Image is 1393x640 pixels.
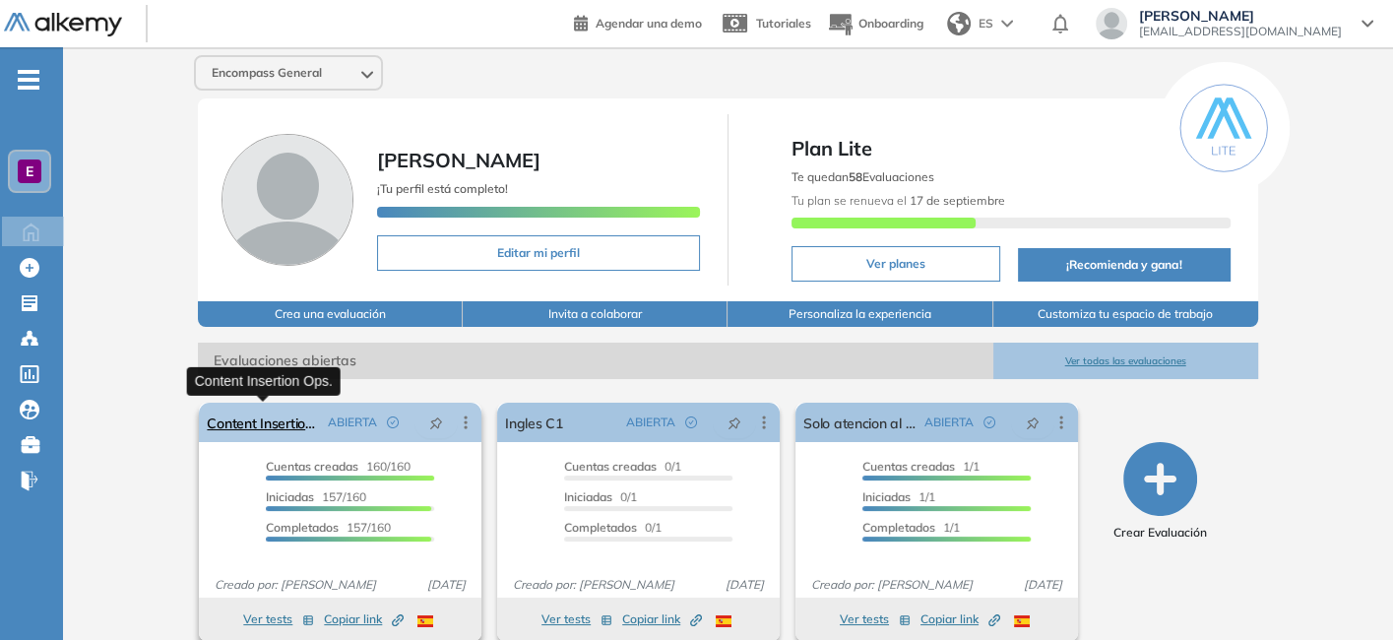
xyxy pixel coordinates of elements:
[414,407,458,438] button: pushpin
[266,489,314,504] span: Iniciadas
[791,246,1000,282] button: Ver planes
[840,608,911,631] button: Ver tests
[222,134,353,266] img: Foto de perfil
[377,148,540,172] span: [PERSON_NAME]
[924,414,974,431] span: ABIERTA
[993,343,1258,379] button: Ver todas las evaluaciones
[266,459,358,474] span: Cuentas creadas
[564,520,662,535] span: 0/1
[728,301,992,327] button: Personaliza la experiencia
[207,576,384,594] span: Creado por: [PERSON_NAME]
[920,608,1000,631] button: Copiar link
[862,459,980,474] span: 1/1
[377,181,508,196] span: ¡Tu perfil está completo!
[1016,576,1070,594] span: [DATE]
[1014,615,1030,627] img: ESP
[266,520,339,535] span: Completados
[387,416,399,428] span: check-circle
[1139,8,1342,24] span: [PERSON_NAME]
[716,615,731,627] img: ESP
[266,489,366,504] span: 157/160
[849,169,862,184] b: 58
[803,576,981,594] span: Creado por: [PERSON_NAME]
[463,301,728,327] button: Invita a colaborar
[862,459,955,474] span: Cuentas creadas
[1139,24,1342,39] span: [EMAIL_ADDRESS][DOMAIN_NAME]
[574,10,702,33] a: Agendar una demo
[1113,442,1207,542] button: Crear Evaluación
[564,520,637,535] span: Completados
[622,610,702,628] span: Copiar link
[266,520,391,535] span: 157/160
[26,163,33,179] span: E
[1001,20,1013,28] img: arrow
[564,459,657,474] span: Cuentas creadas
[791,134,1231,163] span: Plan Lite
[596,16,702,31] span: Agendar una demo
[1113,524,1207,542] span: Crear Evaluación
[626,414,675,431] span: ABIERTA
[858,16,923,31] span: Onboarding
[728,415,741,430] span: pushpin
[862,489,911,504] span: Iniciadas
[803,403,917,442] a: Solo atencion al detalle + Ingles C1
[920,610,1000,628] span: Copiar link
[324,610,404,628] span: Copiar link
[541,608,612,631] button: Ver tests
[564,459,681,474] span: 0/1
[756,16,811,31] span: Tutoriales
[198,301,463,327] button: Crea una evaluación
[713,407,756,438] button: pushpin
[993,301,1258,327] button: Customiza tu espacio de trabajo
[564,489,637,504] span: 0/1
[505,576,682,594] span: Creado por: [PERSON_NAME]
[207,403,320,442] a: Content Insertion Ops.
[419,576,474,594] span: [DATE]
[1011,407,1054,438] button: pushpin
[266,459,411,474] span: 160/160
[4,13,122,37] img: Logo
[718,576,772,594] span: [DATE]
[827,3,923,45] button: Onboarding
[18,78,39,82] i: -
[862,520,935,535] span: Completados
[377,235,700,271] button: Editar mi perfil
[907,193,1005,208] b: 17 de septiembre
[198,343,992,379] span: Evaluaciones abiertas
[862,489,935,504] span: 1/1
[212,65,322,81] span: Encompass General
[791,193,1005,208] span: Tu plan se renueva el
[622,608,702,631] button: Copiar link
[429,415,443,430] span: pushpin
[187,366,341,395] div: Content Insertion Ops.
[564,489,612,504] span: Iniciadas
[243,608,314,631] button: Ver tests
[505,403,563,442] a: Ingles C1
[862,520,960,535] span: 1/1
[417,615,433,627] img: ESP
[1018,248,1231,282] button: ¡Recomienda y gana!
[328,414,377,431] span: ABIERTA
[947,12,971,35] img: world
[983,416,995,428] span: check-circle
[979,15,993,32] span: ES
[791,169,934,184] span: Te quedan Evaluaciones
[324,608,404,631] button: Copiar link
[1026,415,1040,430] span: pushpin
[685,416,697,428] span: check-circle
